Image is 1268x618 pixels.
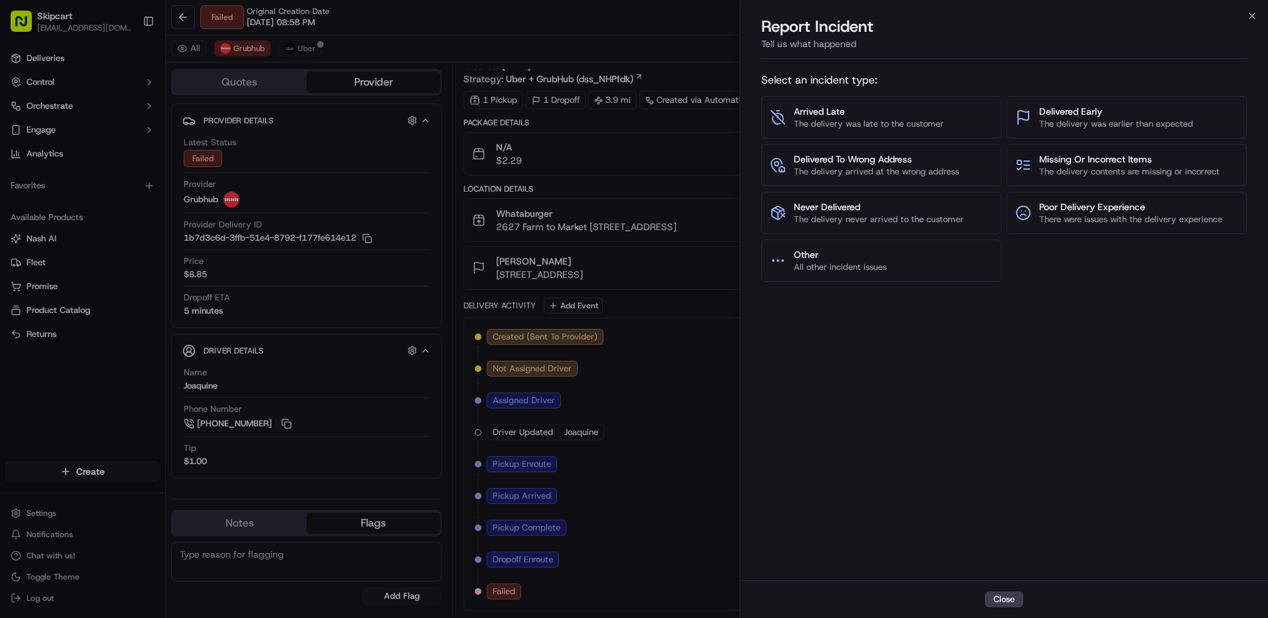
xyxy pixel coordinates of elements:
span: The delivery contents are missing or incorrect [1039,166,1220,178]
button: Start new chat [225,131,241,147]
div: Tell us what happened [761,37,1247,59]
input: Got a question? Start typing here... [34,86,239,99]
span: Delivered Early [1039,105,1193,118]
span: Select an incident type: [761,72,1247,88]
button: See all [206,170,241,186]
img: Wisdom Oko [13,193,34,219]
span: Missing Or Incorrect Items [1039,153,1220,166]
span: • [110,241,115,252]
span: [DATE] [151,206,178,216]
span: Wisdom [PERSON_NAME] [41,206,141,216]
span: The delivery never arrived to the customer [794,214,964,225]
span: Poor Delivery Experience [1039,200,1222,214]
button: OtherAll other incident issues [761,239,1001,282]
span: Knowledge Base [27,296,101,310]
span: The delivery was earlier than expected [1039,118,1193,130]
p: Welcome 👋 [13,53,241,74]
button: Delivered EarlyThe delivery was earlier than expected [1007,96,1247,139]
button: Close [985,591,1023,607]
div: Start new chat [60,127,218,140]
div: Past conversations [13,172,89,183]
span: Never Delivered [794,200,964,214]
a: 📗Knowledge Base [8,291,107,315]
a: Powered byPylon [94,328,160,339]
span: All other incident issues [794,261,887,273]
span: Delivered To Wrong Address [794,153,959,166]
div: 💻 [112,298,123,308]
span: There were issues with the delivery experience [1039,214,1222,225]
span: [DATE] [117,241,145,252]
a: 💻API Documentation [107,291,218,315]
img: Nash [13,13,40,40]
span: API Documentation [125,296,213,310]
span: Other [794,248,887,261]
span: The delivery was late to the customer [794,118,944,130]
div: 📗 [13,298,24,308]
button: Missing Or Incorrect ItemsThe delivery contents are missing or incorrect [1007,144,1247,186]
button: Arrived LateThe delivery was late to the customer [761,96,1001,139]
span: [PERSON_NAME] [41,241,107,252]
img: 8571987876998_91fb9ceb93ad5c398215_72.jpg [28,127,52,151]
img: Sarah Tanguma [13,229,34,250]
img: 1736555255976-a54dd68f-1ca7-489b-9aae-adbdc363a1c4 [27,206,37,217]
span: • [144,206,149,216]
img: 1736555255976-a54dd68f-1ca7-489b-9aae-adbdc363a1c4 [13,127,37,151]
button: Delivered To Wrong AddressThe delivery arrived at the wrong address [761,144,1001,186]
button: Poor Delivery ExperienceThere were issues with the delivery experience [1007,192,1247,234]
p: Report Incident [761,16,873,37]
span: Arrived Late [794,105,944,118]
span: Pylon [132,329,160,339]
div: We're available if you need us! [60,140,182,151]
span: The delivery arrived at the wrong address [794,166,959,178]
button: Never DeliveredThe delivery never arrived to the customer [761,192,1001,234]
